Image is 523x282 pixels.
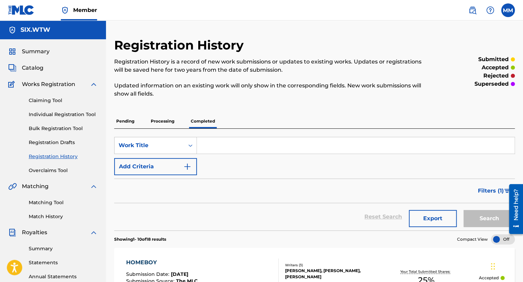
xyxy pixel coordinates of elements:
[29,111,98,118] a: Individual Registration Tool
[119,141,180,150] div: Work Title
[114,58,423,74] p: Registration History is a record of new work submissions or updates to existing works. Updates or...
[114,82,423,98] p: Updated information on an existing work will only show in the corresponding fields. New work subm...
[29,97,98,104] a: Claiming Tool
[483,72,509,80] p: rejected
[8,5,35,15] img: MLC Logo
[285,263,374,268] div: Writers ( 3 )
[29,245,98,252] a: Summary
[409,210,457,227] button: Export
[149,114,176,128] p: Processing
[483,3,497,17] div: Help
[22,64,43,72] span: Catalog
[474,182,515,199] button: Filters (1)
[21,26,50,34] h5: SIX.WTW
[22,47,50,56] span: Summary
[114,137,515,230] form: Search Form
[8,64,43,72] a: CatalogCatalog
[114,38,247,53] h2: Registration History
[171,271,188,277] span: [DATE]
[114,158,197,175] button: Add Criteria
[8,80,17,88] img: Works Registration
[114,114,136,128] p: Pending
[183,163,191,171] img: 9d2ae6d4665cec9f34b9.svg
[8,47,16,56] img: Summary
[486,6,494,14] img: help
[8,26,16,34] img: Accounts
[29,167,98,174] a: Overclaims Tool
[22,228,47,237] span: Royalties
[457,236,488,242] span: Compact View
[126,271,171,277] span: Submission Date :
[73,6,97,14] span: Member
[29,273,98,280] a: Annual Statements
[478,55,509,64] p: submitted
[504,181,523,236] iframe: Resource Center
[22,182,49,191] span: Matching
[29,139,98,146] a: Registration Drafts
[189,114,217,128] p: Completed
[29,153,98,160] a: Registration History
[22,80,75,88] span: Works Registration
[8,64,16,72] img: Catalog
[8,47,50,56] a: SummarySummary
[29,199,98,206] a: Matching Tool
[478,187,504,195] span: Filters ( 1 )
[29,259,98,266] a: Statements
[501,3,515,17] div: User Menu
[126,258,198,267] div: HOMEBOY
[90,80,98,88] img: expand
[474,80,509,88] p: superseded
[114,236,166,242] p: Showing 1 - 10 of 18 results
[491,256,495,277] div: Drag
[489,249,523,282] iframe: Chat Widget
[479,275,498,281] p: Accepted
[482,64,509,72] p: accepted
[8,228,16,237] img: Royalties
[466,3,479,17] a: Public Search
[29,213,98,220] a: Match History
[400,269,452,274] p: Your Total Submitted Shares:
[8,182,17,191] img: Matching
[61,6,69,14] img: Top Rightsholder
[285,268,374,280] div: [PERSON_NAME], [PERSON_NAME], [PERSON_NAME]
[29,125,98,132] a: Bulk Registration Tool
[90,182,98,191] img: expand
[468,6,477,14] img: search
[90,228,98,237] img: expand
